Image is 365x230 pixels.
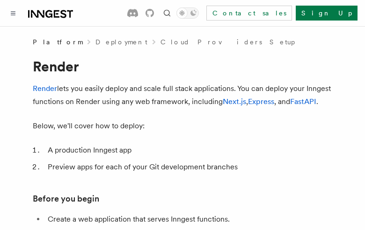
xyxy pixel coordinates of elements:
[33,84,57,93] a: Render
[45,160,332,174] li: Preview apps for each of your Git development branches
[206,6,292,21] a: Contact sales
[290,97,316,106] a: FastAPI
[45,213,332,226] li: Create a web application that serves Inngest functions.
[161,7,173,19] button: Find something...
[33,192,99,205] a: Before you begin
[161,37,295,47] a: Cloud Providers Setup
[223,97,246,106] a: Next.js
[248,97,274,106] a: Express
[33,82,332,108] p: lets you easily deploy and scale full stack applications. You can deploy your Inngest functions o...
[7,7,19,19] button: Toggle navigation
[296,6,358,21] a: Sign Up
[95,37,147,47] a: Deployment
[176,7,199,19] button: Toggle dark mode
[33,58,332,75] h1: Render
[45,144,332,157] li: A production Inngest app
[33,119,332,132] p: Below, we'll cover how to deploy:
[33,37,82,47] span: Platform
